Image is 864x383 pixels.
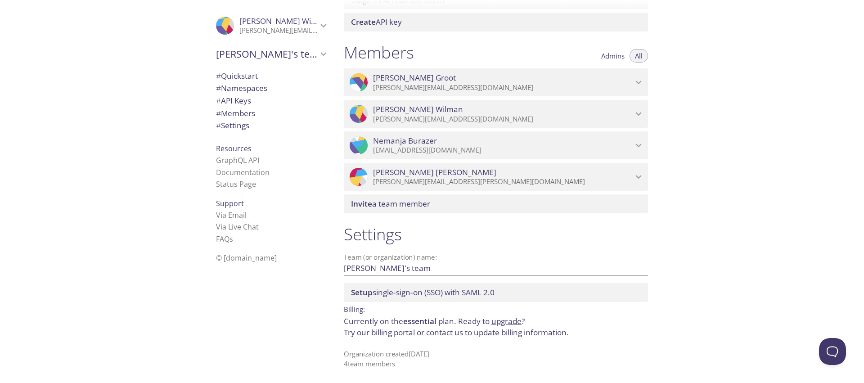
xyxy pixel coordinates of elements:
button: All [630,49,648,63]
h1: Members [344,42,414,63]
div: George Wilman [344,100,648,128]
span: # [216,95,221,106]
div: Dheeraj Uppalapati [344,163,648,191]
div: George Wilman [209,11,333,41]
div: Create API Key [344,13,648,32]
span: Resources [216,144,252,153]
iframe: Help Scout Beacon - Open [819,338,846,365]
span: [PERSON_NAME] Wilman [373,104,463,114]
span: # [216,83,221,93]
a: contact us [426,327,463,338]
span: Nemanja Burazer [373,136,437,146]
div: Quickstart [209,70,333,82]
span: [PERSON_NAME] Wilman [239,16,329,26]
span: a team member [351,198,430,209]
p: Billing: [344,302,648,315]
div: Tim's team [209,42,333,66]
div: API Keys [209,95,333,107]
div: Nemanja Burazer [344,131,648,159]
a: upgrade [491,316,522,326]
p: [PERSON_NAME][EMAIL_ADDRESS][DOMAIN_NAME] [239,26,318,35]
span: Quickstart [216,71,258,81]
p: [PERSON_NAME][EMAIL_ADDRESS][PERSON_NAME][DOMAIN_NAME] [373,177,633,186]
span: single-sign-on (SSO) with SAML 2.0 [351,287,495,297]
div: Setup SSO [344,283,648,302]
a: Via Email [216,210,247,220]
div: Tim Groot [344,68,648,96]
p: Organization created [DATE] 4 team member s [344,349,648,369]
span: Members [216,108,255,118]
span: Setup [351,287,373,297]
p: [PERSON_NAME][EMAIL_ADDRESS][DOMAIN_NAME] [373,115,633,124]
span: [PERSON_NAME]'s team [216,48,318,60]
span: API key [351,17,402,27]
div: Namespaces [209,82,333,95]
a: GraphQL API [216,155,259,165]
span: Try our or to update billing information. [344,327,569,338]
p: [PERSON_NAME][EMAIL_ADDRESS][DOMAIN_NAME] [373,83,633,92]
a: Documentation [216,167,270,177]
h1: Settings [344,224,648,244]
span: Namespaces [216,83,267,93]
a: FAQ [216,234,233,244]
span: essential [403,316,436,326]
a: Status Page [216,179,256,189]
span: # [216,120,221,131]
a: Via Live Chat [216,222,259,232]
span: # [216,108,221,118]
span: Create [351,17,376,27]
span: API Keys [216,95,251,106]
span: s [229,234,233,244]
div: Team Settings [209,119,333,132]
div: Members [209,107,333,120]
span: [PERSON_NAME] [PERSON_NAME] [373,167,496,177]
span: © [DOMAIN_NAME] [216,253,277,263]
span: Ready to ? [458,316,525,326]
span: # [216,71,221,81]
span: Settings [216,120,249,131]
p: Currently on the plan. [344,315,648,338]
span: Support [216,198,244,208]
span: Invite [351,198,372,209]
button: Admins [596,49,630,63]
label: Team (or organization) name: [344,254,437,261]
p: [EMAIL_ADDRESS][DOMAIN_NAME] [373,146,633,155]
div: Invite a team member [344,194,648,213]
span: [PERSON_NAME] Groot [373,73,456,83]
a: billing portal [371,327,415,338]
